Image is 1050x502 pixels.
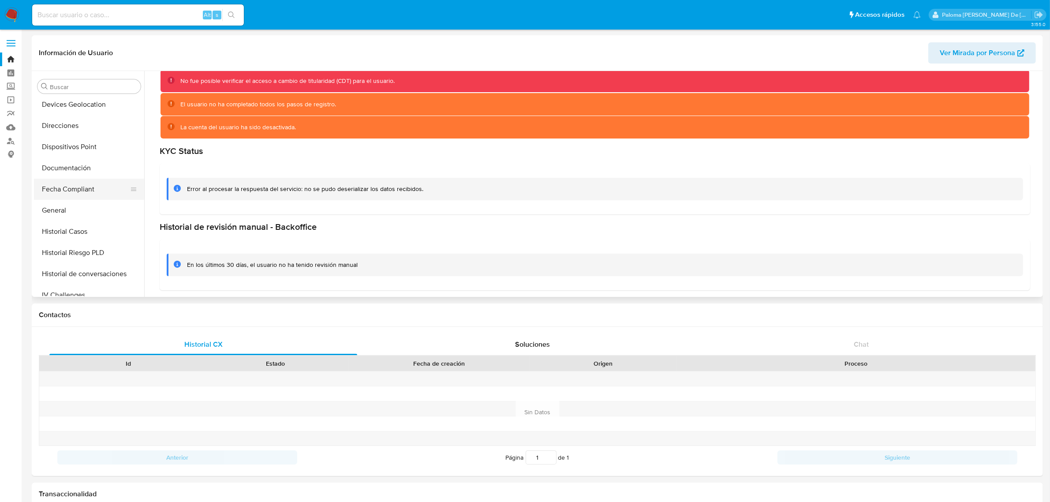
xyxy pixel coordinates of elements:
span: s [216,11,218,19]
span: Soluciones [515,339,550,349]
button: IV Challenges [34,285,144,306]
div: Origen [536,359,670,368]
button: Fecha Compliant [34,179,137,200]
h1: Contactos [39,311,1036,319]
div: Proceso [683,359,1029,368]
span: Página de [506,450,569,465]
button: Devices Geolocation [34,94,144,115]
button: Historial Riesgo PLD [34,242,144,263]
button: Anterior [57,450,297,465]
button: Historial de conversaciones [34,263,144,285]
input: Buscar usuario o caso... [32,9,244,21]
button: Documentación [34,157,144,179]
button: search-icon [222,9,240,21]
input: Buscar [50,83,137,91]
span: Historial CX [184,339,223,349]
div: Id [61,359,195,368]
a: Notificaciones [913,11,921,19]
a: Salir [1034,10,1043,19]
div: Fecha de creación [355,359,523,368]
span: Alt [204,11,211,19]
span: Accesos rápidos [855,10,904,19]
h1: Transaccionalidad [39,490,1036,498]
h1: Información de Usuario [39,49,113,57]
button: Buscar [41,83,48,90]
button: Siguiente [777,450,1017,465]
button: General [34,200,144,221]
button: Dispositivos Point [34,136,144,157]
p: paloma.falcondesoto@mercadolibre.cl [942,11,1031,19]
span: 1 [567,453,569,462]
div: Estado [208,359,342,368]
button: Direcciones [34,115,144,136]
span: Ver Mirada por Persona [940,42,1015,64]
button: Ver Mirada por Persona [928,42,1036,64]
button: Historial Casos [34,221,144,242]
span: Chat [854,339,869,349]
